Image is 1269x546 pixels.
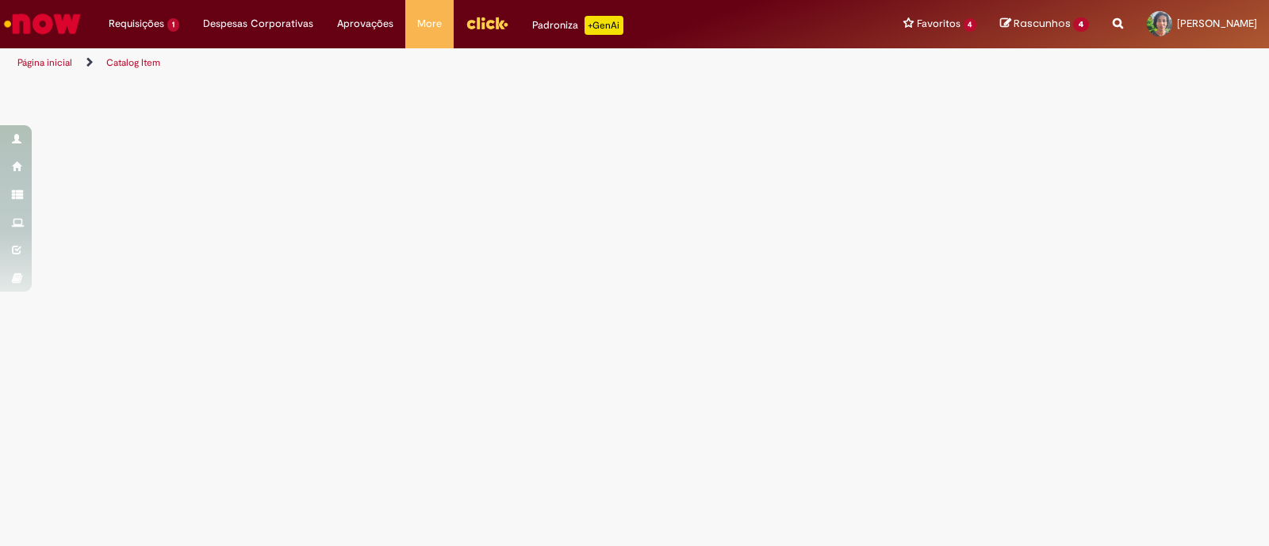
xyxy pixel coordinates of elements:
a: Página inicial [17,56,72,69]
span: 1 [167,18,179,32]
span: Rascunhos [1014,16,1071,31]
img: click_logo_yellow_360x200.png [466,11,508,35]
span: Aprovações [337,16,393,32]
img: ServiceNow [2,8,83,40]
span: Requisições [109,16,164,32]
a: Catalog Item [106,56,160,69]
span: Despesas Corporativas [203,16,313,32]
p: +GenAi [585,16,623,35]
span: [PERSON_NAME] [1177,17,1257,30]
span: More [417,16,442,32]
span: 4 [964,18,977,32]
span: Favoritos [917,16,960,32]
a: Rascunhos [1000,17,1089,32]
span: 4 [1073,17,1089,32]
ul: Trilhas de página [12,48,834,78]
div: Padroniza [532,16,623,35]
